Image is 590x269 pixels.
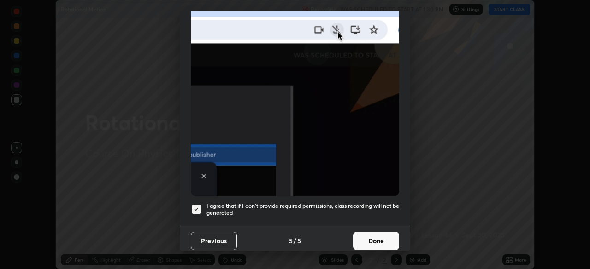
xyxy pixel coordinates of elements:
[353,232,399,250] button: Done
[297,236,301,246] h4: 5
[206,202,399,217] h5: I agree that if I don't provide required permissions, class recording will not be generated
[294,236,296,246] h4: /
[191,232,237,250] button: Previous
[289,236,293,246] h4: 5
